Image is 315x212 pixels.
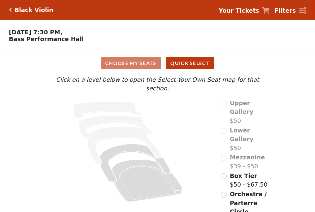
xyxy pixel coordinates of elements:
path: Lower Gallery - Seats Available: 0 [79,115,152,139]
a: Your Tickets [219,6,269,15]
span: Box Tier [230,172,257,179]
label: $39 - $50 [230,153,265,171]
strong: Filters [274,7,296,14]
a: Click here to go back to filters [9,8,12,12]
button: Quick Select [166,57,214,69]
span: Lower Gallery [230,127,253,143]
h5: Black Violin [15,6,53,14]
a: Filters [274,6,306,15]
p: Click on a level below to open the Select Your Own Seat map for that section. [44,75,271,93]
span: Mezzanine [230,154,265,161]
label: $50 [230,99,271,125]
label: $50 [230,126,271,153]
path: Orchestra / Parterre Circle - Seats Available: 685 [112,159,182,202]
span: Upper Gallery [230,100,253,115]
path: Upper Gallery - Seats Available: 0 [74,102,143,119]
strong: Your Tickets [219,7,259,14]
label: $50 - $67.50 [230,171,268,189]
